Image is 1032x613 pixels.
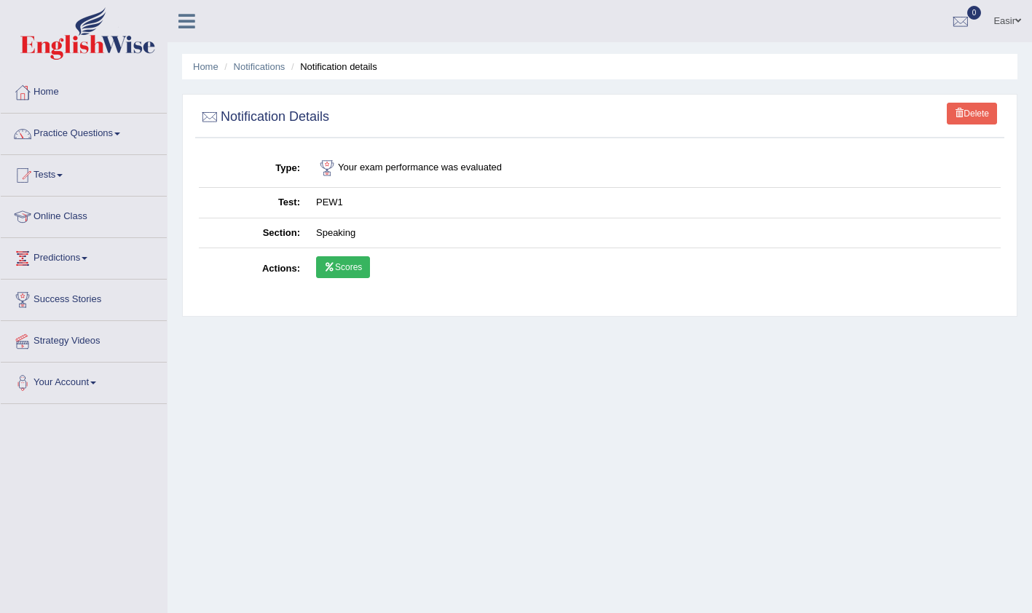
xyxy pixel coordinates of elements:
a: Tests [1,155,167,191]
th: Actions [199,248,308,290]
a: Home [1,72,167,108]
th: Section [199,218,308,248]
a: Notifications [234,61,285,72]
a: Scores [316,256,370,278]
li: Notification details [288,60,377,74]
a: Delete [947,103,997,124]
a: Predictions [1,238,167,274]
a: Your Account [1,363,167,399]
th: Test [199,188,308,218]
span: 0 [967,6,982,20]
a: Online Class [1,197,167,233]
a: Strategy Videos [1,321,167,357]
h2: Notification Details [199,106,329,128]
td: Your exam performance was evaluated [308,149,1001,188]
td: Speaking [308,218,1001,248]
a: Success Stories [1,280,167,316]
th: Type [199,149,308,188]
a: Practice Questions [1,114,167,150]
a: Home [193,61,218,72]
td: PEW1 [308,188,1001,218]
